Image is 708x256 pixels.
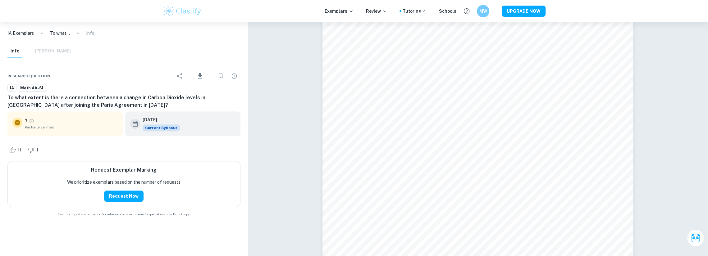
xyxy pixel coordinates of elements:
[33,147,42,153] span: 1
[8,85,16,91] span: IA
[18,84,47,92] a: Math AA-SL
[163,5,202,17] img: Clastify logo
[174,70,186,82] div: Share
[26,145,42,155] div: Dislike
[143,124,180,131] span: Current Syllabus
[214,70,227,82] div: Bookmark
[104,191,144,202] button: Request Now
[29,118,34,124] a: Grade partially verified
[67,179,180,186] p: We prioritize exemplars based on the number of requests
[7,145,25,155] div: Like
[7,73,50,79] span: Research question
[461,6,472,16] button: Help and Feedback
[50,30,70,37] p: To what extent is there a connection between a change in Carbon Dioxide levels in [GEOGRAPHIC_DAT...
[7,212,240,217] span: Example of past student work. For reference on structure and expectations only. Do not copy.
[366,8,387,15] p: Review
[477,5,489,17] button: MW
[7,30,34,37] a: IA Exemplars
[439,8,456,15] a: Schools
[479,8,486,15] h6: MW
[86,30,94,37] p: Info
[403,8,427,15] a: Tutoring
[25,118,28,124] p: 7
[143,116,175,123] h6: [DATE]
[7,84,16,92] a: IA
[18,85,47,91] span: Math AA-SL
[7,94,240,109] h6: To what extent is there a connection between a change in Carbon Dioxide levels in [GEOGRAPHIC_DAT...
[325,8,354,15] p: Exemplars
[14,147,25,153] span: 11
[7,44,22,58] button: Info
[91,166,157,174] h6: Request Exemplar Marking
[187,68,213,84] div: Download
[502,6,546,17] button: UPGRADE NOW
[25,124,118,130] span: Partially verified
[687,229,704,247] button: Ask Clai
[143,124,180,131] div: This exemplar is based on the current syllabus. Feel free to refer to it for inspiration/ideas wh...
[228,70,240,82] div: Report issue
